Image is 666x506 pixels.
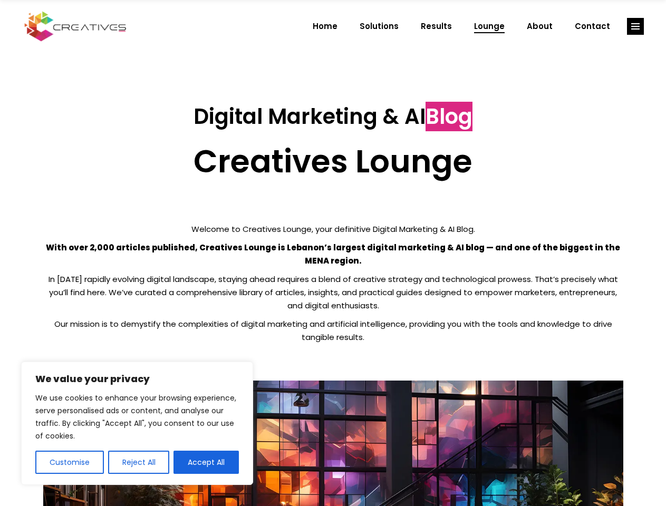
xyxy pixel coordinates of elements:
[43,104,623,129] h3: Digital Marketing & AI
[516,13,564,40] a: About
[43,273,623,312] p: In [DATE] rapidly evolving digital landscape, staying ahead requires a blend of creative strategy...
[43,222,623,236] p: Welcome to Creatives Lounge, your definitive Digital Marketing & AI Blog.
[43,142,623,180] h2: Creatives Lounge
[173,451,239,474] button: Accept All
[410,13,463,40] a: Results
[21,362,253,485] div: We value your privacy
[349,13,410,40] a: Solutions
[575,13,610,40] span: Contact
[35,373,239,385] p: We value your privacy
[43,317,623,344] p: Our mission is to demystify the complexities of digital marketing and artificial intelligence, pr...
[426,102,472,131] span: Blog
[22,10,129,43] img: Creatives
[35,451,104,474] button: Customise
[360,13,399,40] span: Solutions
[35,392,239,442] p: We use cookies to enhance your browsing experience, serve personalised ads or content, and analys...
[108,451,170,474] button: Reject All
[46,242,620,266] strong: With over 2,000 articles published, Creatives Lounge is Lebanon’s largest digital marketing & AI ...
[564,13,621,40] a: Contact
[302,13,349,40] a: Home
[313,13,337,40] span: Home
[627,18,644,35] a: link
[474,13,505,40] span: Lounge
[527,13,553,40] span: About
[421,13,452,40] span: Results
[463,13,516,40] a: Lounge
